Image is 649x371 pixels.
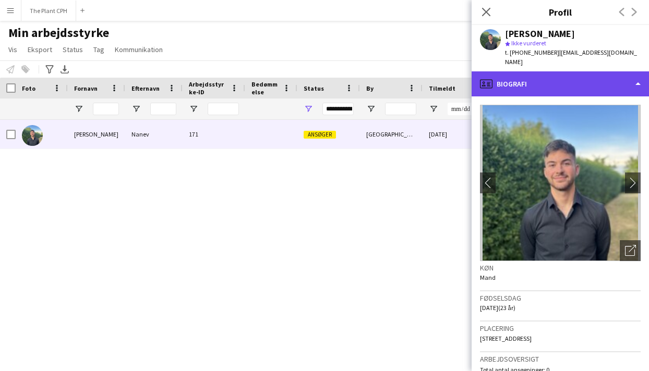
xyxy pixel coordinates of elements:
button: Åbn Filtermenu [131,104,141,114]
app-action-btn: Avancerede filtre [43,63,56,76]
img: Nikolaj Nanev [22,125,43,146]
span: Tag [93,45,104,54]
span: Kommunikation [115,45,163,54]
div: [GEOGRAPHIC_DATA] [360,120,423,149]
a: Tag [89,43,109,56]
span: Status [304,84,324,92]
span: Bedømmelse [251,80,279,96]
span: Ansøger [304,131,336,139]
span: Foto [22,84,35,92]
span: [STREET_ADDRESS] [480,335,532,342]
span: Tilmeldt [429,84,455,92]
span: Min arbejdsstyrke [8,25,109,41]
div: [PERSON_NAME] [505,29,575,39]
span: Arbejdsstyrke-ID [189,80,226,96]
span: Efternavn [131,84,160,92]
div: Biografi [472,71,649,96]
span: Mand [480,274,496,281]
button: Åbn Filtermenu [74,104,83,114]
span: Eksport [28,45,52,54]
div: [PERSON_NAME] [68,120,125,149]
img: Mandskabs avatar eller foto [480,105,641,261]
button: Åbn Filtermenu [304,104,313,114]
input: Efternavn Filter Input [150,103,176,115]
span: Status [63,45,83,54]
input: Tilmeldt Filter Input [448,103,479,115]
a: Kommunikation [111,43,167,56]
span: t. [PHONE_NUMBER] [505,48,559,56]
app-action-btn: Eksporter XLSX [58,63,71,76]
span: Vis [8,45,17,54]
span: Fornavn [74,84,98,92]
a: Eksport [23,43,56,56]
button: Åbn Filtermenu [429,104,438,114]
button: Åbn Filtermenu [366,104,376,114]
h3: Fødselsdag [480,293,641,303]
h3: Køn [480,263,641,273]
input: Fornavn Filter Input [93,103,119,115]
input: Arbejdsstyrke-ID Filter Input [208,103,239,115]
button: Åbn Filtermenu [189,104,198,114]
div: [DATE] [423,120,485,149]
input: By Filter Input [385,103,416,115]
div: Nanev [125,120,183,149]
span: Ikke vurderet [511,39,546,47]
span: [DATE] (23 år) [480,304,515,312]
h3: Placering [480,324,641,333]
div: 171 [183,120,245,149]
h3: Arbejdsoversigt [480,354,641,364]
div: Åbn foto pop-in [620,240,641,261]
span: By [366,84,374,92]
h3: Profil [472,5,649,19]
a: Status [58,43,87,56]
a: Vis [4,43,21,56]
span: | [EMAIL_ADDRESS][DOMAIN_NAME] [505,48,637,66]
button: The Plant CPH [21,1,76,21]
